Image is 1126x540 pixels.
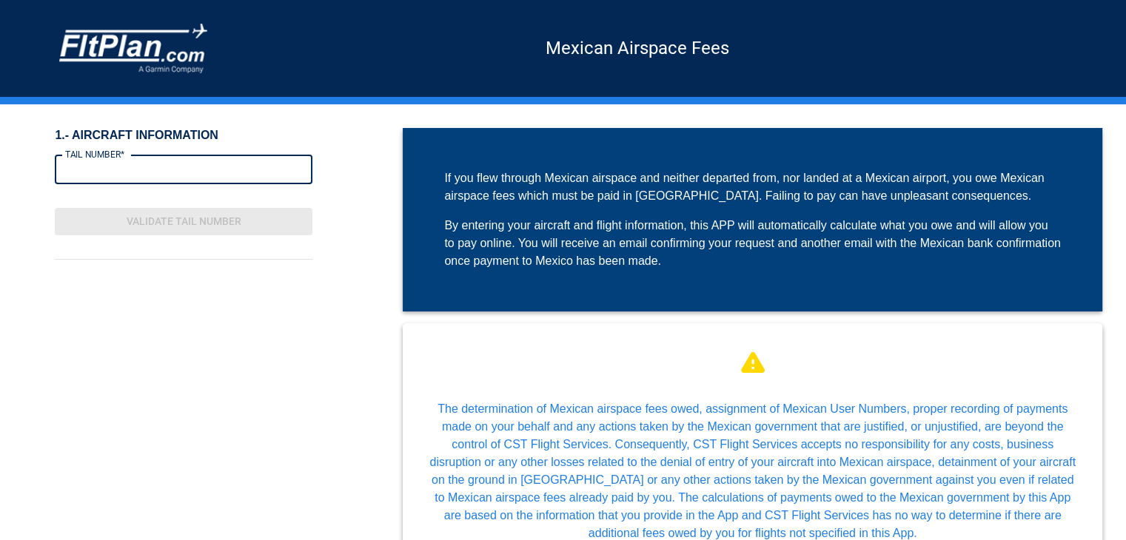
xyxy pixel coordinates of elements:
h5: Mexican Airspace Fees [207,47,1067,49]
h6: 1.- AIRCRAFT INFORMATION [55,128,312,143]
label: TAIL NUMBER* [65,148,124,161]
div: By entering your aircraft and flight information, this APP will automatically calculate what you ... [444,217,1061,270]
img: COMPANY LOGO [59,24,207,73]
div: If you flew through Mexican airspace and neither departed from, nor landed at a Mexican airport, ... [444,169,1061,205]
